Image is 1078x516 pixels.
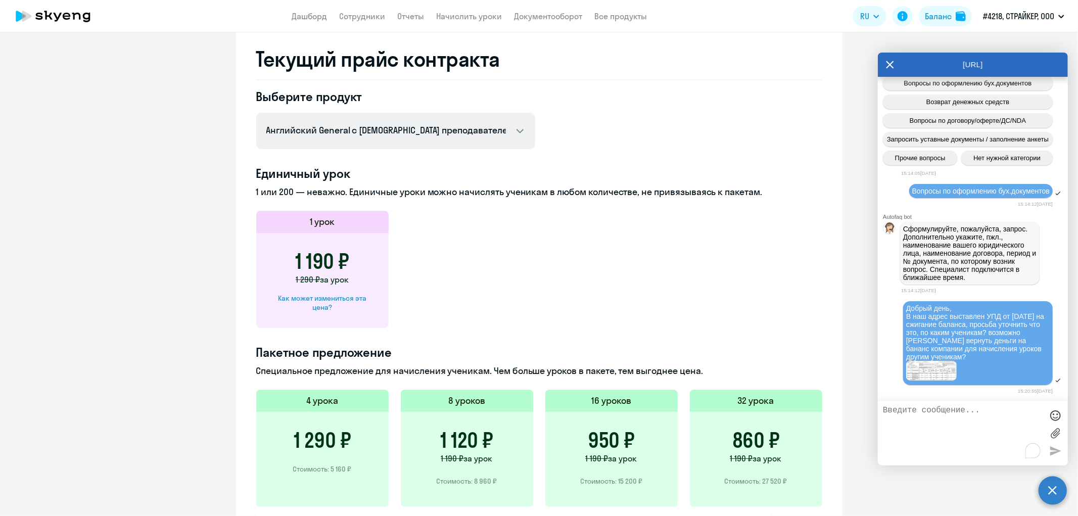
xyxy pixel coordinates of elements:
[860,10,869,22] span: RU
[961,151,1053,165] button: Нет нужной категории
[397,11,424,21] a: Отчеты
[956,11,966,21] img: balance
[732,428,780,452] h3: 860 ₽
[591,394,631,407] h5: 16 уроков
[853,6,886,26] button: RU
[294,428,351,452] h3: 1 290 ₽
[256,185,822,199] p: 1 или 200 — неважно. Единичные уроки можно начислять ученикам в любом количестве, не привязываясь...
[753,453,782,463] span: за урок
[906,361,957,380] img: image.png
[339,11,385,21] a: Сотрудники
[883,113,1053,128] button: Вопросы по договору/оферте/ДС/NDA
[973,154,1041,162] span: Нет нужной категории
[594,11,647,21] a: Все продукты
[1018,201,1053,207] time: 15:14:12[DATE]
[887,135,1049,143] span: Запросить уставные документы / заполнение анкеты
[725,477,787,486] p: Стоимость: 27 520 ₽
[580,477,642,486] p: Стоимость: 15 200 ₽
[256,88,535,105] h4: Выберите продукт
[441,453,464,463] span: 1 190 ₽
[883,151,957,165] button: Прочие вопросы
[883,132,1053,147] button: Запросить уставные документы / заполнение анкеты
[608,453,637,463] span: за урок
[912,187,1050,195] span: Вопросы по оформлению бух.документов
[883,76,1053,90] button: Вопросы по оформлению бух.документов
[448,394,485,407] h5: 8 уроков
[306,394,338,407] h5: 4 урока
[730,453,753,463] span: 1 190 ₽
[272,294,372,312] div: Как может измениться эта цена?
[440,428,493,452] h3: 1 120 ₽
[292,11,327,21] a: Дашборд
[464,453,493,463] span: за урок
[978,4,1069,28] button: #4218, СТРАЙКЕР, ООО
[919,6,972,26] button: Балансbalance
[901,170,936,176] time: 15:14:05[DATE]
[895,154,946,162] span: Прочие вопросы
[1018,388,1053,394] time: 15:20:55[DATE]
[437,477,497,486] p: Стоимость: 8 960 ₽
[514,11,582,21] a: Документооборот
[926,98,1009,106] span: Возврат денежных средств
[883,95,1053,109] button: Возврат денежных средств
[883,222,896,237] img: bot avatar
[293,464,352,474] p: Стоимость: 5 160 ₽
[296,274,320,285] span: 1 290 ₽
[1048,426,1063,441] label: Лимит 10 файлов
[586,453,608,463] span: 1 190 ₽
[883,214,1068,220] div: Autofaq bot
[256,165,822,181] h4: Единичный урок
[883,406,1043,460] textarea: To enrich screen reader interactions, please activate Accessibility in Grammarly extension settings
[906,304,1046,361] span: Добрый день, В наш адрес выставлен УПД от [DATE] на сжигание баланса, просьба уточнить что это, п...
[295,249,349,273] h3: 1 190 ₽
[901,288,936,293] time: 15:14:12[DATE]
[738,394,774,407] h5: 32 урока
[256,364,822,378] p: Специальное предложение для начисления ученикам. Чем больше уроков в пакете, тем выгоднее цена.
[256,47,822,71] h2: Текущий прайс контракта
[310,215,335,228] h5: 1 урок
[256,344,822,360] h4: Пакетное предложение
[983,10,1054,22] p: #4218, СТРАЙКЕР, ООО
[903,225,1038,282] span: Сформулируйте, пожалуйста, запрос. Дополнительно укажите, пжл., наименование вашего юридического ...
[904,79,1032,87] span: Вопросы по оформлению бух.документов
[436,11,502,21] a: Начислить уроки
[320,274,349,285] span: за урок
[588,428,635,452] h3: 950 ₽
[910,117,1026,124] span: Вопросы по договору/оферте/ДС/NDA
[925,10,952,22] div: Баланс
